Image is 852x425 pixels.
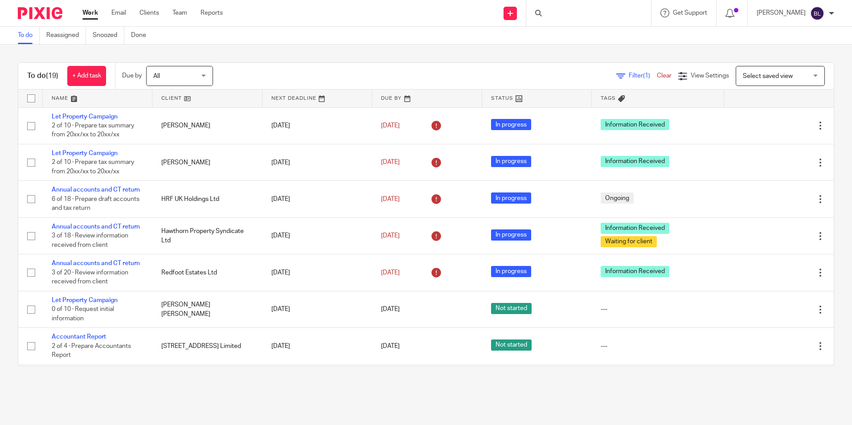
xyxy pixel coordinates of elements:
[152,291,262,327] td: [PERSON_NAME] [PERSON_NAME]
[18,27,40,44] a: To do
[82,8,98,17] a: Work
[152,144,262,180] td: [PERSON_NAME]
[601,156,669,167] span: Information Received
[262,144,372,180] td: [DATE]
[52,123,134,138] span: 2 of 10 · Prepare tax summary from 20xx/xx to 20xx/xx
[491,119,531,130] span: In progress
[152,328,262,364] td: [STREET_ADDRESS] Limited
[153,73,160,79] span: All
[52,150,118,156] a: Let Property Campaign
[131,27,153,44] a: Done
[629,73,657,79] span: Filter
[152,217,262,254] td: Hawthorn Property Syndicate Ltd
[52,297,118,303] a: Let Property Campaign
[262,254,372,291] td: [DATE]
[172,8,187,17] a: Team
[93,27,124,44] a: Snoozed
[52,224,140,230] a: Annual accounts and CT return
[46,72,58,79] span: (19)
[601,342,715,351] div: ---
[601,223,669,234] span: Information Received
[152,364,262,410] td: Adeboye [PERSON_NAME]
[491,303,532,314] span: Not started
[381,123,400,129] span: [DATE]
[52,114,118,120] a: Let Property Campaign
[262,181,372,217] td: [DATE]
[381,270,400,276] span: [DATE]
[152,254,262,291] td: Redfoot Estates Ltd
[52,233,128,248] span: 3 of 18 · Review information received from client
[52,260,140,266] a: Annual accounts and CT return
[262,107,372,144] td: [DATE]
[491,266,531,277] span: In progress
[491,156,531,167] span: In progress
[601,96,616,101] span: Tags
[67,66,106,86] a: + Add task
[52,187,140,193] a: Annual accounts and CT return
[152,181,262,217] td: HRF UK Holdings Ltd
[381,343,400,349] span: [DATE]
[743,73,793,79] span: Select saved view
[491,192,531,204] span: In progress
[381,196,400,202] span: [DATE]
[601,192,634,204] span: Ongoing
[381,233,400,239] span: [DATE]
[601,119,669,130] span: Information Received
[810,6,824,20] img: svg%3E
[657,73,672,79] a: Clear
[381,159,400,166] span: [DATE]
[673,10,707,16] span: Get Support
[491,229,531,241] span: In progress
[52,334,106,340] a: Accountant Report
[262,291,372,327] td: [DATE]
[27,71,58,81] h1: To do
[262,328,372,364] td: [DATE]
[152,107,262,144] td: [PERSON_NAME]
[122,71,142,80] p: Due by
[52,306,114,322] span: 0 of 10 · Request initial information
[52,159,134,175] span: 2 of 10 · Prepare tax summary from 20xx/xx to 20xx/xx
[52,196,139,212] span: 6 of 18 · Prepare draft accounts and tax return
[52,343,131,359] span: 2 of 4 · Prepare Accountants Report
[18,7,62,19] img: Pixie
[601,266,669,277] span: Information Received
[381,306,400,313] span: [DATE]
[643,73,650,79] span: (1)
[52,270,128,285] span: 3 of 20 · Review information received from client
[757,8,806,17] p: [PERSON_NAME]
[111,8,126,17] a: Email
[491,339,532,351] span: Not started
[139,8,159,17] a: Clients
[46,27,86,44] a: Reassigned
[262,217,372,254] td: [DATE]
[601,236,657,247] span: Waiting for client
[601,305,715,314] div: ---
[262,364,372,410] td: [DATE]
[201,8,223,17] a: Reports
[691,73,729,79] span: View Settings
